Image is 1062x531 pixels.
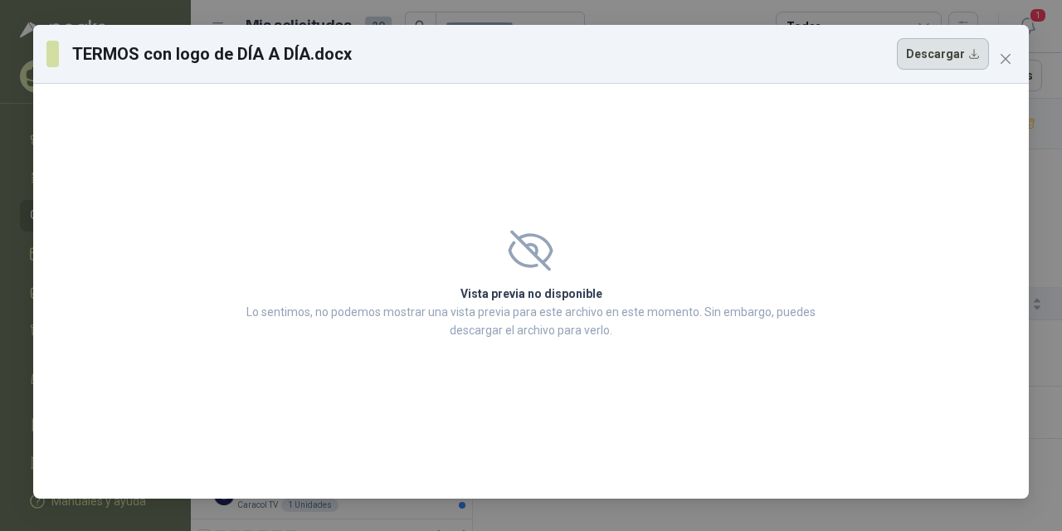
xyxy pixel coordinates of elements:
h2: Vista previa no disponible [241,285,821,303]
button: Close [992,46,1019,72]
span: close [999,52,1012,66]
p: Lo sentimos, no podemos mostrar una vista previa para este archivo en este momento. Sin embargo, ... [241,303,821,339]
button: Descargar [897,38,989,70]
h3: TERMOS con logo de DÍA A DÍA.docx [72,41,353,66]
